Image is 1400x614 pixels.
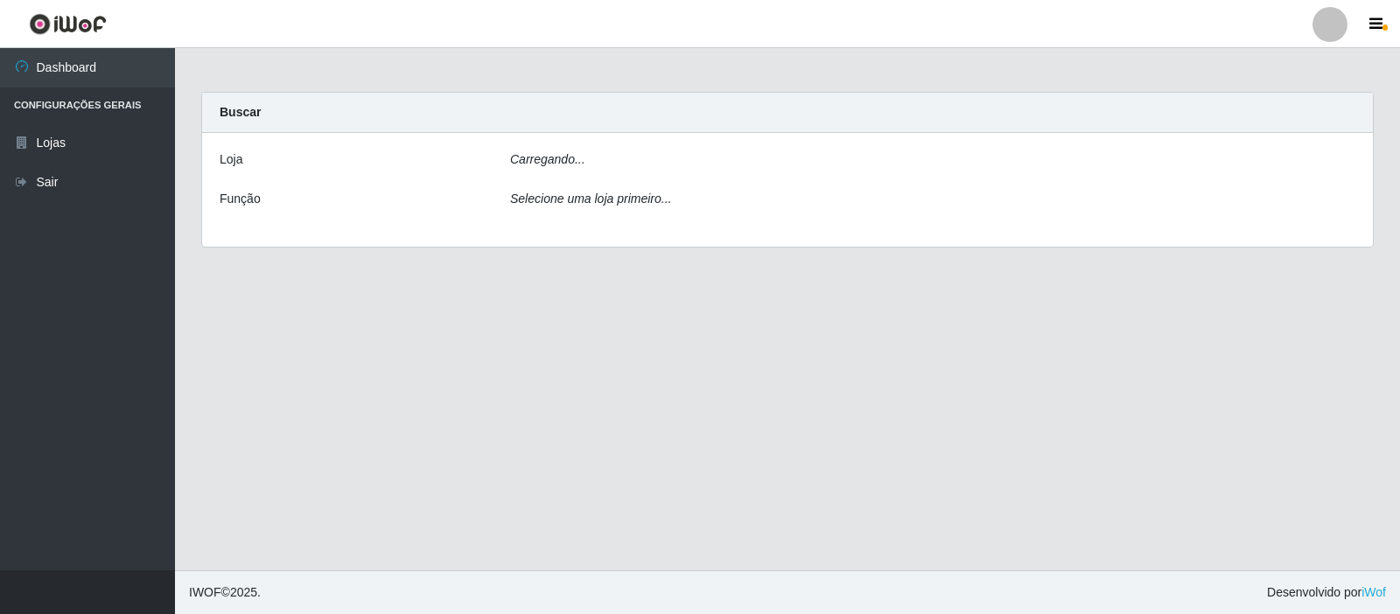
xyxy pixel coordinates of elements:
[510,152,585,166] i: Carregando...
[510,192,671,206] i: Selecione uma loja primeiro...
[189,583,261,602] span: © 2025 .
[220,105,261,119] strong: Buscar
[220,190,261,208] label: Função
[220,150,242,169] label: Loja
[29,13,107,35] img: CoreUI Logo
[189,585,221,599] span: IWOF
[1361,585,1386,599] a: iWof
[1267,583,1386,602] span: Desenvolvido por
